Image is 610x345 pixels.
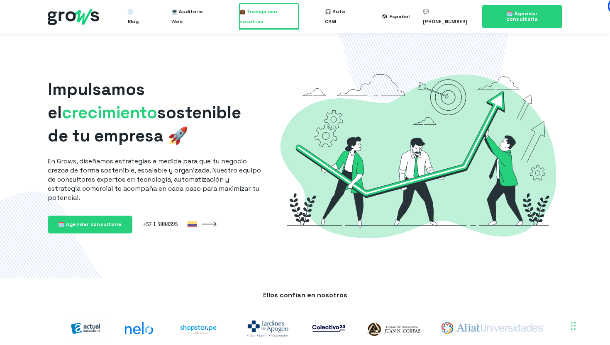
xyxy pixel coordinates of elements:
[56,291,554,300] p: Ellos confían en nosotros
[48,9,99,25] img: grows - hubspot
[312,325,345,332] img: co23
[389,12,410,22] div: Español
[571,313,576,338] div: Arrastrar
[173,319,224,338] img: shoptarpe
[125,322,154,334] img: nelo
[461,229,610,345] div: Widget de chat
[442,322,544,334] img: aliat-universidades
[244,316,292,340] img: jardines-del-apogeo
[274,60,562,252] img: Grows-Growth-Marketing-Hacking-Hubspot
[127,3,145,30] a: 🧾 Blog
[482,5,562,28] a: 🗓️ Agendar consultoría
[461,229,610,345] iframe: Chat Widget
[171,3,212,30] a: 💻 Auditoría Web
[62,102,157,123] span: crecimiento
[66,317,105,339] img: actual-inmobiliaria
[325,3,356,30] a: 🎧 Ruta CRM
[365,319,421,338] img: logo-Corpas
[423,3,471,30] a: 💬 [PHONE_NUMBER]
[239,3,299,30] a: 💼 Trabaja con nosotros
[48,157,261,202] p: En Grows, diseñamos estrategias a medida para que tu negocio crezca de forma sostenible, escalabl...
[48,78,261,148] h1: Impulsamos el sostenible de tu empresa 🚀
[48,216,132,233] a: 🗓️ Agendar consultoría
[142,220,197,228] img: Colombia +57 1 5084395
[506,10,538,22] span: 🗓️ Agendar consultoría
[58,221,122,228] span: 🗓️ Agendar consultoría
